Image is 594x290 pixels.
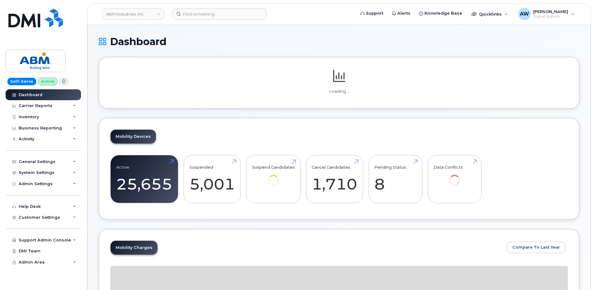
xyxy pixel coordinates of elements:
[116,159,172,200] a: Active 25,655
[512,244,560,250] span: Compare To Last Year
[252,159,295,194] a: Suspend Candidates
[111,130,156,143] a: Mobility Devices
[374,159,416,200] a: Pending Status 8
[507,242,565,253] button: Compare To Last Year
[111,241,157,255] a: Mobility Charges
[312,159,357,200] a: Cancel Candidates 1,710
[99,36,579,47] h1: Dashboard
[110,89,568,94] p: Loading...
[434,159,476,194] a: Data Conflicts
[189,159,235,200] a: Suspended 5,001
